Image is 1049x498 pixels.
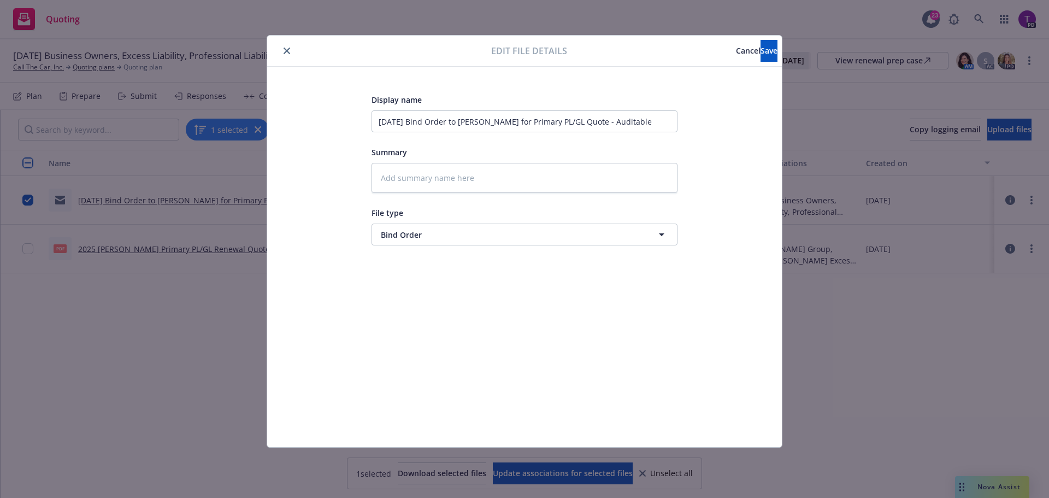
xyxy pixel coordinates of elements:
button: Bind Order [372,224,677,245]
span: Cancel [736,45,761,56]
span: Edit file details [491,44,567,57]
input: Add display name here [372,110,677,132]
span: Save [761,45,777,56]
span: Bind Order [381,229,628,241]
button: Cancel [736,40,761,62]
span: Display name [372,95,422,105]
button: close [280,44,293,57]
span: Summary [372,147,407,157]
button: Save [761,40,777,62]
span: File type [372,208,403,218]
